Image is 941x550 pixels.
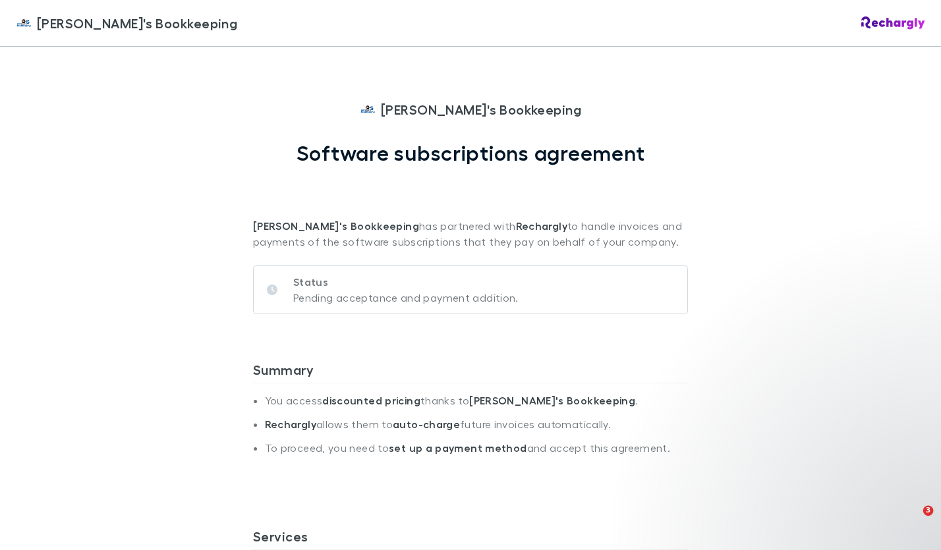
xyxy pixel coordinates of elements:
[253,219,419,233] strong: [PERSON_NAME]'s Bookkeeping
[297,140,645,165] h1: Software subscriptions agreement
[861,16,925,30] img: Rechargly Logo
[37,13,237,33] span: [PERSON_NAME]'s Bookkeeping
[253,528,688,549] h3: Services
[293,274,519,290] p: Status
[265,394,688,418] li: You access thanks to .
[896,505,928,537] iframe: Intercom live chat
[16,15,32,31] img: Jim's Bookkeeping's Logo
[381,99,581,119] span: [PERSON_NAME]'s Bookkeeping
[923,505,934,516] span: 3
[389,441,527,454] strong: set up a payment method
[265,441,688,465] li: To proceed, you need to and accept this agreement.
[253,362,688,383] h3: Summary
[265,418,688,441] li: allows them to future invoices automatically.
[322,394,420,407] strong: discounted pricing
[516,219,567,233] strong: Rechargly
[360,101,376,117] img: Jim's Bookkeeping's Logo
[265,418,316,431] strong: Rechargly
[253,165,688,250] p: has partnered with to handle invoices and payments of the software subscriptions that they pay on...
[293,290,519,306] p: Pending acceptance and payment addition.
[469,394,635,407] strong: [PERSON_NAME]'s Bookkeeping
[393,418,460,431] strong: auto-charge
